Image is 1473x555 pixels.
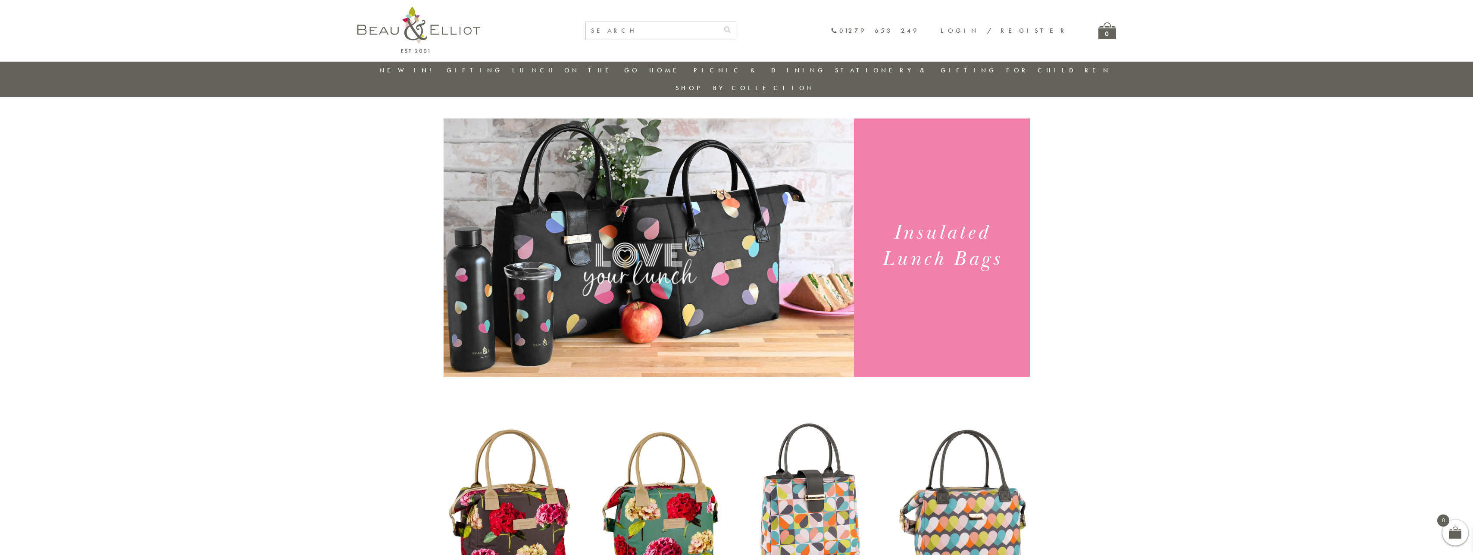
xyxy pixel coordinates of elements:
a: Lunch On The Go [512,66,640,75]
a: Picnic & Dining [694,66,826,75]
a: 01279 653 249 [831,27,919,34]
a: Stationery & Gifting [835,66,997,75]
a: Shop by collection [676,84,815,92]
img: logo [357,6,480,53]
a: For Children [1006,66,1111,75]
input: SEARCH [586,22,719,40]
a: New in! [379,66,437,75]
a: Gifting [447,66,503,75]
h1: Insulated Lunch Bags [864,220,1019,272]
a: 0 [1098,22,1116,39]
img: Emily Heart Set [444,118,854,377]
a: Home [649,66,684,75]
a: Login / Register [941,26,1068,35]
span: 0 [1437,514,1449,527]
